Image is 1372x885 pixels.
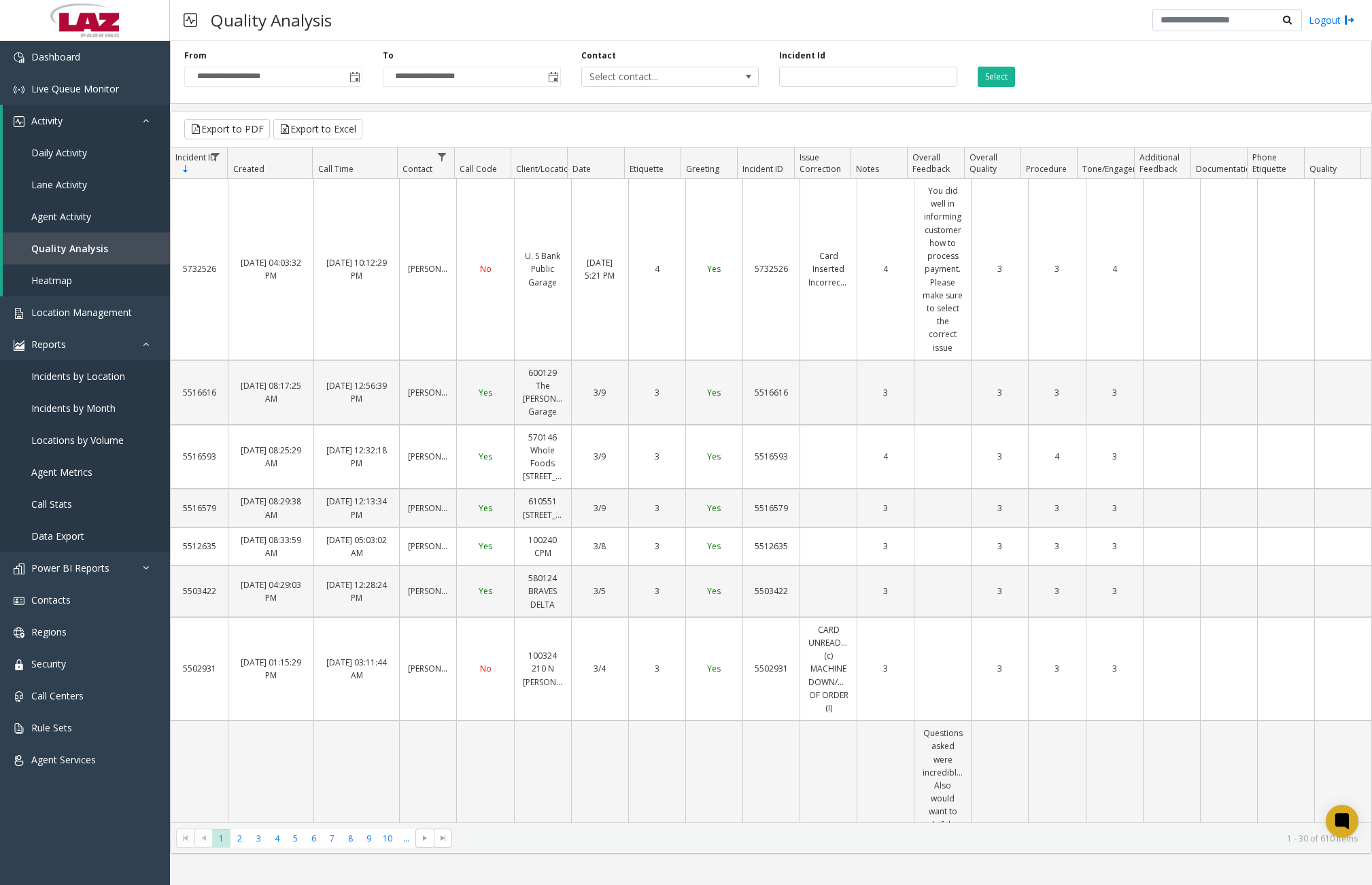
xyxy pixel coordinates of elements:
[179,450,220,463] a: 5516593
[923,185,963,353] span: You did well in informing customer how to process payment. Please make sure to select the correct...
[230,829,249,848] span: Page 2
[923,184,963,354] a: You did well in informing customer how to process payment. Please make sure to select the correct...
[523,496,593,520] span: 610551 [STREET_ADDRESS]
[528,572,557,610] span: 580124 BRAVES DELTA
[465,386,505,399] a: Yes
[408,662,448,675] a: [PERSON_NAME]
[755,540,788,552] span: 5512635
[3,105,170,137] a: Activity
[637,540,677,553] a: 3
[1112,502,1117,514] span: 3
[1054,585,1059,597] span: 3
[655,540,659,552] span: 3
[419,833,430,844] span: Go to the next page
[31,657,66,670] span: Security
[1054,451,1059,462] span: 4
[865,386,906,399] a: 3
[751,450,791,463] a: 5516593
[175,152,216,163] span: Incident ID
[408,386,448,399] a: [PERSON_NAME]
[655,585,659,597] span: 3
[737,147,793,179] th: Incident ID
[751,386,791,399] a: 5516616
[237,256,305,282] a: [DATE] 04:03:32 PM
[523,367,585,418] span: 600129 The [PERSON_NAME] Garage
[865,585,906,597] a: 3
[1112,663,1117,674] span: 3
[14,627,24,638] img: 'icon'
[883,451,888,462] span: 4
[31,625,67,638] span: Regions
[465,262,505,275] a: No
[755,263,788,275] span: 5732526
[31,50,80,63] span: Dashboard
[465,502,505,515] a: Yes
[694,662,734,675] a: Yes
[14,691,24,702] img: 'icon'
[31,689,84,702] span: Call Centers
[179,386,220,399] a: 5516616
[323,829,341,848] span: Page 7
[379,829,397,848] span: Page 10
[585,257,615,281] span: [DATE] 5:21 PM
[580,450,620,463] a: 3/9
[523,534,563,559] a: 100240 CPM
[184,119,270,139] button: Export to PDF
[755,502,788,514] span: 5516579
[655,502,659,514] span: 3
[237,578,305,604] a: [DATE] 04:29:03 PM
[707,387,721,398] span: Yes
[322,256,391,282] a: [DATE] 10:12:29 PM
[14,563,24,574] img: 'icon'
[1112,451,1117,462] span: 3
[480,263,492,275] span: No
[707,663,721,674] span: Yes
[580,662,620,675] a: 3/4
[865,502,906,515] a: 3
[1095,386,1135,399] a: 3
[865,662,906,675] a: 3
[286,829,305,848] span: Page 5
[179,662,220,675] a: 5502931
[1077,147,1133,179] th: Tone/Engagement
[707,502,721,514] span: Yes
[479,540,492,552] span: Yes
[851,147,907,179] th: Notes
[402,163,432,175] span: Contact
[594,585,606,597] span: 3/5
[31,146,87,159] span: Daily Activity
[1037,540,1077,553] a: 3
[1037,585,1077,597] a: 3
[212,829,230,848] span: Page 1
[980,450,1020,463] a: 3
[408,450,448,463] a: [PERSON_NAME]
[594,387,606,398] span: 3/9
[523,495,563,521] a: 610551 [STREET_ADDRESS]
[465,450,505,463] a: Yes
[580,540,620,553] a: 3/8
[179,262,220,275] a: 5732526
[31,466,92,479] span: Agent Metrics
[523,649,563,689] a: 100324 210 N [PERSON_NAME]
[523,572,563,611] a: 580124 BRAVES DELTA
[980,540,1020,553] a: 3
[237,444,305,470] a: [DATE] 08:25:29 AM
[755,663,788,674] span: 5502931
[580,585,620,597] a: 3/5
[237,379,305,405] a: [DATE] 08:17:25 AM
[322,495,391,521] a: [DATE] 12:13:34 PM
[322,656,391,682] a: [DATE] 03:11:44 AM
[179,540,220,553] a: 5512635
[415,829,434,848] span: Go to the next page
[465,662,505,675] a: No
[751,262,791,275] a: 5732526
[751,540,791,553] a: 5512635
[1344,13,1355,27] img: logout
[31,753,96,766] span: Agent Services
[31,593,71,606] span: Contacts
[567,147,623,179] th: Date
[318,163,354,175] span: Call Time
[1095,262,1135,275] a: 4
[3,264,170,296] a: Heatmap
[408,502,448,515] a: [PERSON_NAME]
